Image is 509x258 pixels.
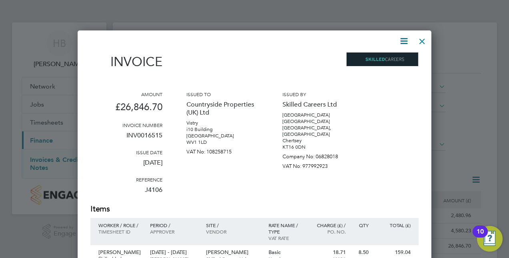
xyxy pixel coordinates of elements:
[283,125,355,137] p: [GEOGRAPHIC_DATA], [GEOGRAPHIC_DATA]
[283,137,355,144] p: Chertsey
[269,235,303,241] p: VAT rate
[90,155,162,176] p: [DATE]
[311,249,346,256] p: 18.71
[206,249,261,256] p: [PERSON_NAME]
[186,97,259,120] p: Countryside Properties (UK) Ltd
[186,133,259,139] p: [GEOGRAPHIC_DATA]
[90,149,162,155] h3: Issue date
[283,144,355,150] p: KT16 0DN
[347,52,419,66] img: skilledcareers-logo-remittance.png
[150,249,198,256] p: [DATE] - [DATE]
[90,54,162,69] h1: Invoice
[90,97,162,122] p: £26,846.70
[186,126,259,133] p: i10 Building
[90,91,162,97] h3: Amount
[150,228,198,235] p: Approver
[283,160,355,169] p: VAT No: 977992923
[311,228,346,235] p: Po. No.
[354,222,369,228] p: QTY
[186,145,259,155] p: VAT No: 108258715
[354,249,369,256] p: 8.50
[90,183,162,204] p: J4106
[377,222,411,228] p: Total (£)
[269,222,303,235] p: Rate name / type
[283,91,355,97] h3: Issued by
[477,226,503,252] button: Open Resource Center, 10 new notifications
[206,222,261,228] p: Site /
[477,232,484,242] div: 10
[98,222,142,228] p: Worker / Role /
[186,91,259,97] h3: Issued to
[186,139,259,145] p: WV1 1LD
[206,228,261,235] p: Vendor
[311,222,346,228] p: Charge (£) /
[90,128,162,149] p: INV0016515
[283,97,355,112] p: Skilled Careers Ltd
[269,249,303,256] p: Basic
[283,150,355,160] p: Company No: 06828018
[377,249,411,256] p: 159.04
[90,176,162,183] h3: Reference
[90,204,419,215] h2: Items
[186,120,259,126] p: Vistry
[283,112,355,125] p: [GEOGRAPHIC_DATA] [GEOGRAPHIC_DATA]
[90,122,162,128] h3: Invoice number
[98,228,142,235] p: Timesheet ID
[98,249,142,256] p: [PERSON_NAME]
[150,222,198,228] p: Period /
